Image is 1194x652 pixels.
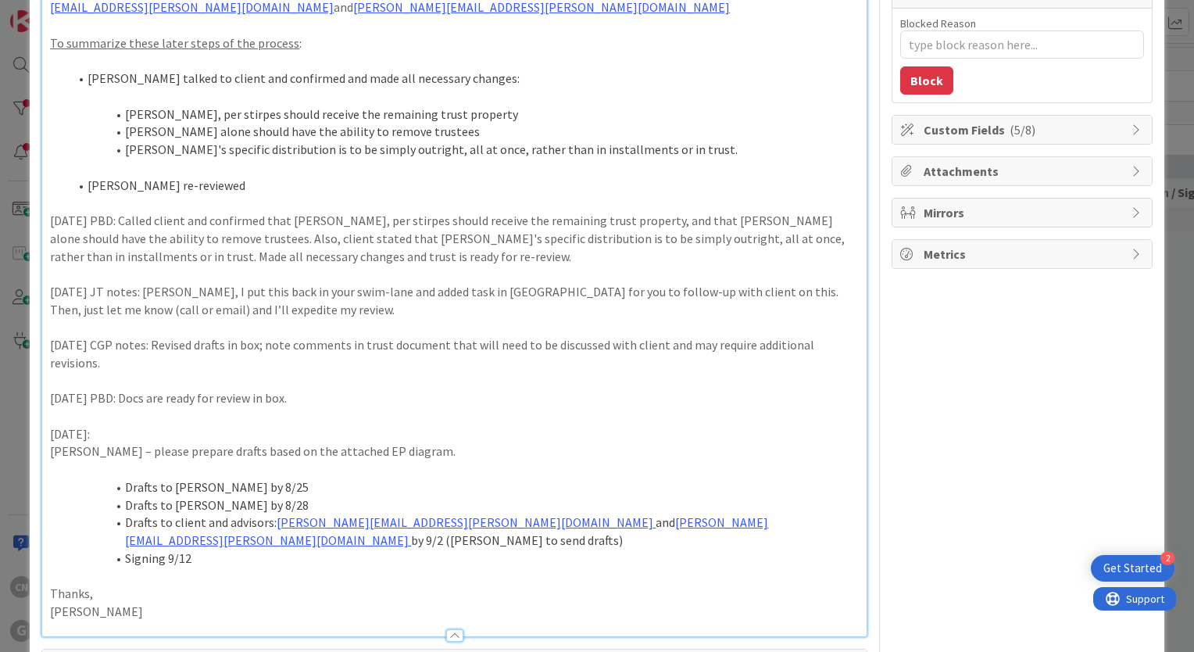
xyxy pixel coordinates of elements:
[69,478,859,496] li: Drafts to [PERSON_NAME] by 8/25
[1103,561,1162,576] div: Get Started
[69,70,859,88] li: [PERSON_NAME] talked to client and confirmed and made all necessary changes:
[50,34,859,52] p: :
[50,212,859,265] p: [DATE] PBD: Called client and confirmed that [PERSON_NAME], per stirpes should receive the remain...
[69,123,859,141] li: [PERSON_NAME] alone should have the ability to remove trustees
[900,16,976,30] label: Blocked Reason
[50,442,859,460] p: [PERSON_NAME] – please prepare drafts based on the attached EP diagram.
[69,106,859,124] li: [PERSON_NAME], per stirpes should receive the remaining trust property
[924,203,1124,222] span: Mirrors
[50,336,859,371] p: [DATE] CGP notes: Revised drafts in box; note comments in trust document that will need to be dis...
[69,177,859,195] li: [PERSON_NAME] re-reviewed
[277,514,653,530] a: [PERSON_NAME][EMAIL_ADDRESS][PERSON_NAME][DOMAIN_NAME]
[69,550,859,568] li: Signing 9/12
[50,585,859,603] p: Thanks,
[1160,551,1174,565] div: 2
[69,141,859,159] li: [PERSON_NAME]'s specific distribution is to be simply outright, all at once, rather than in insta...
[69,496,859,514] li: Drafts to [PERSON_NAME] by 8/28
[69,514,859,549] li: Drafts to client and advisors: and by 9/2 ([PERSON_NAME] to send drafts)
[50,389,859,407] p: [DATE] PBD: Docs are ready for review in box.
[924,245,1124,263] span: Metrics
[50,35,299,51] u: To summarize these later steps of the process
[924,120,1124,139] span: Custom Fields
[33,2,71,21] span: Support
[1091,555,1174,582] div: Open Get Started checklist, remaining modules: 2
[50,283,859,318] p: [DATE] JT notes: [PERSON_NAME], I put this back in your swim-lane and added task in [GEOGRAPHIC_D...
[50,425,859,443] p: [DATE]:
[1010,122,1035,138] span: ( 5/8 )
[50,603,859,621] p: [PERSON_NAME]
[924,162,1124,181] span: Attachments
[900,66,953,95] button: Block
